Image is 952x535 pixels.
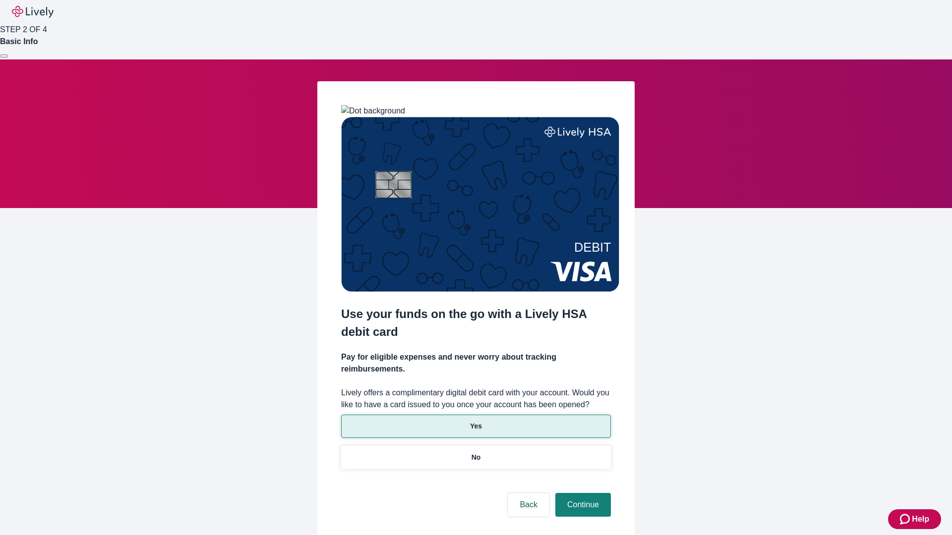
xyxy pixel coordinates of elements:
[888,509,941,529] button: Zendesk support iconHelp
[12,6,54,18] img: Lively
[555,493,611,517] button: Continue
[341,117,619,292] img: Debit card
[341,305,611,341] h2: Use your funds on the go with a Lively HSA debit card
[341,446,611,469] button: No
[508,493,549,517] button: Back
[341,351,611,375] h4: Pay for eligible expenses and never worry about tracking reimbursements.
[341,387,611,411] label: Lively offers a complimentary digital debit card with your account. Would you like to have a card...
[900,513,912,525] svg: Zendesk support icon
[341,415,611,438] button: Yes
[470,421,482,431] p: Yes
[912,513,929,525] span: Help
[341,105,405,117] img: Dot background
[472,452,481,463] p: No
